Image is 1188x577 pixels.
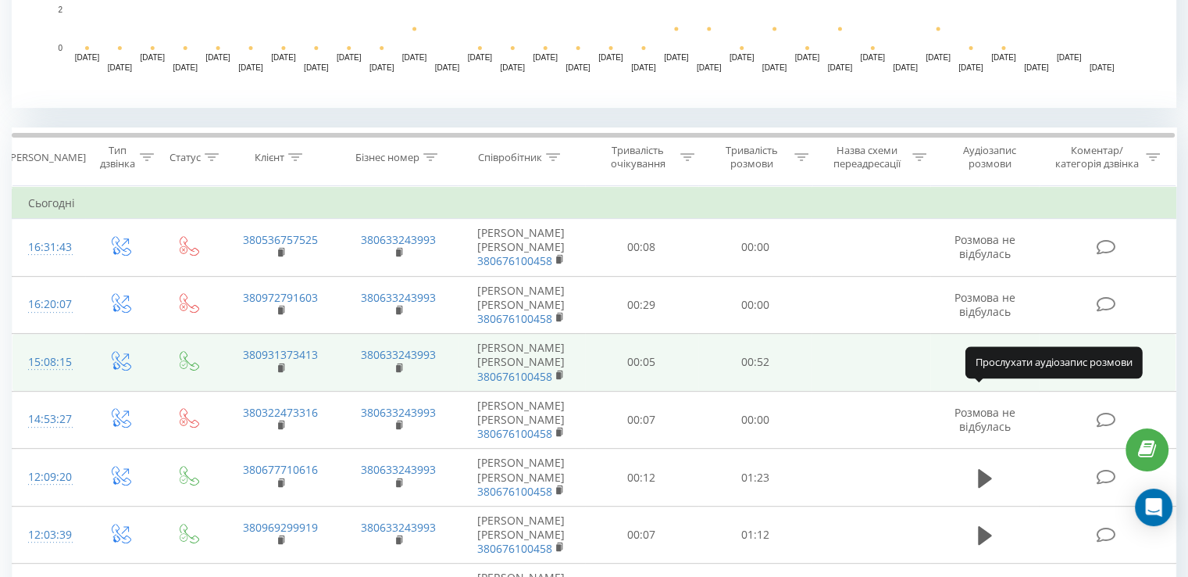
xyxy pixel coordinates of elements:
div: Тривалість очікування [599,144,677,170]
td: 00:00 [698,391,812,449]
text: [DATE] [402,53,427,62]
text: [DATE] [860,53,885,62]
td: 01:23 [698,449,812,507]
a: 380676100458 [477,426,552,441]
td: [PERSON_NAME] [PERSON_NAME] [458,219,585,277]
text: 0 [58,44,62,52]
div: Співробітник [478,151,542,164]
text: [DATE] [435,63,460,72]
a: 380676100458 [477,484,552,499]
div: Аудіозапис розмови [944,144,1036,170]
text: [DATE] [1057,53,1082,62]
a: 380677710616 [243,462,318,477]
text: [DATE] [893,63,918,72]
td: 00:00 [698,276,812,334]
span: Розмова не відбулась [954,232,1015,261]
td: 01:12 [698,506,812,564]
td: 00:07 [585,391,698,449]
div: Тривалість розмови [712,144,790,170]
text: [DATE] [1024,63,1049,72]
div: 14:53:27 [28,404,70,435]
td: [PERSON_NAME] [PERSON_NAME] [458,449,585,507]
text: [DATE] [730,53,755,62]
text: [DATE] [795,53,820,62]
div: 16:31:43 [28,232,70,263]
div: Коментар/категорія дзвінка [1051,144,1142,170]
text: [DATE] [926,53,951,62]
a: 380972791603 [243,290,318,305]
text: [DATE] [762,63,787,72]
text: [DATE] [533,53,558,62]
td: 00:52 [698,334,812,392]
td: 00:12 [585,449,698,507]
a: 380633243993 [361,405,436,420]
div: Бізнес номер [355,151,419,164]
a: 380633243993 [361,347,436,362]
text: [DATE] [271,53,296,62]
td: [PERSON_NAME] [PERSON_NAME] [458,391,585,449]
div: [PERSON_NAME] [7,151,86,164]
a: 380536757525 [243,232,318,247]
text: 2 [58,5,62,14]
a: 380969299919 [243,520,318,535]
text: [DATE] [991,53,1016,62]
text: [DATE] [1090,63,1115,72]
text: [DATE] [337,53,362,62]
span: Розмова не відбулась [954,290,1015,319]
text: [DATE] [664,53,689,62]
text: [DATE] [238,63,263,72]
text: [DATE] [141,53,166,62]
text: [DATE] [173,63,198,72]
td: 00:05 [585,334,698,392]
div: Назва схеми переадресації [826,144,908,170]
td: Сьогодні [12,188,1176,219]
div: 12:03:39 [28,520,70,550]
a: 380633243993 [361,462,436,477]
div: 16:20:07 [28,289,70,320]
a: 380633243993 [361,232,436,247]
td: 00:08 [585,219,698,277]
td: 00:29 [585,276,698,334]
a: 380676100458 [477,369,552,384]
div: Клієнт [255,151,284,164]
div: Тип дзвінка [98,144,135,170]
a: 380931373413 [243,347,318,362]
text: [DATE] [828,63,853,72]
td: [PERSON_NAME] [PERSON_NAME] [458,334,585,392]
text: [DATE] [468,53,493,62]
text: [DATE] [108,63,133,72]
text: [DATE] [369,63,394,72]
td: [PERSON_NAME] [PERSON_NAME] [458,276,585,334]
a: 380633243993 [361,520,436,535]
div: Прослухати аудіозапис розмови [965,347,1143,378]
a: 380676100458 [477,311,552,326]
text: [DATE] [205,53,230,62]
a: 380322473316 [243,405,318,420]
div: Open Intercom Messenger [1135,489,1172,526]
td: 00:00 [698,219,812,277]
text: [DATE] [500,63,525,72]
text: [DATE] [565,63,590,72]
td: [PERSON_NAME] [PERSON_NAME] [458,506,585,564]
text: [DATE] [631,63,656,72]
a: 380633243993 [361,290,436,305]
text: [DATE] [958,63,983,72]
text: [DATE] [598,53,623,62]
div: 15:08:15 [28,347,70,378]
div: Статус [169,151,201,164]
text: [DATE] [697,63,722,72]
a: 380676100458 [477,253,552,268]
text: [DATE] [75,53,100,62]
text: [DATE] [304,63,329,72]
span: Розмова не відбулась [954,405,1015,434]
a: 380676100458 [477,541,552,556]
div: 12:09:20 [28,462,70,493]
td: 00:07 [585,506,698,564]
